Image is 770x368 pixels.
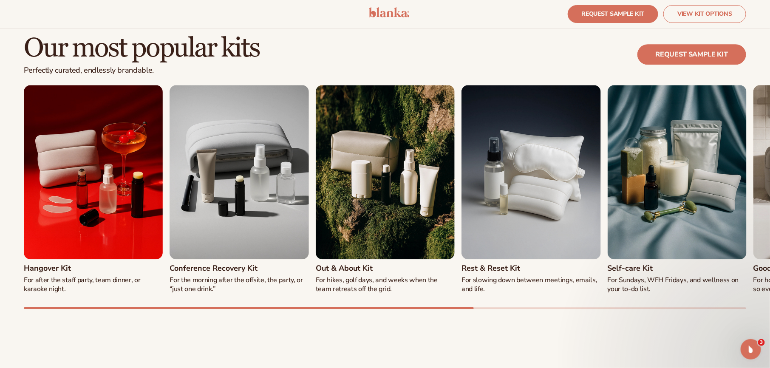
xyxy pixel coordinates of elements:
img: Shopify Image 8 [170,85,309,259]
h3: Rest & Reset Kit [461,264,520,273]
div: 4 / 8 [461,85,600,294]
a: REQUEST SAMPLE KIT [637,44,746,65]
img: Shopify Image 9 [316,85,455,259]
img: Shopify Image 11 [608,85,747,259]
img: Shopify Image 7 [24,85,163,259]
iframe: Intercom live chat [741,339,761,360]
a: logo [369,7,409,21]
p: For hikes, golf days, and weeks when the team retreats off the grid. [316,276,455,294]
div: 5 / 8 [608,85,747,294]
p: For after the staff party, team dinner, or karaoke night. [24,276,163,294]
div: 1 / 8 [24,85,163,294]
h3: Conference Recovery Kit [170,264,258,273]
img: logo [369,7,409,17]
h3: Self-care Kit [608,264,653,273]
h3: Out & About Kit [316,264,373,273]
a: REQUEST SAMPLE KIT [568,5,659,23]
span: 3 [758,339,765,346]
p: For Sundays, WFH Fridays, and wellness on your to-do list. [608,276,747,294]
div: 3 / 8 [316,85,455,294]
h2: Our most popular kits [24,34,260,62]
p: Perfectly curated, endlessly brandable. [24,66,260,75]
p: For slowing down between meetings, emails, and life. [461,276,600,294]
h3: Hangover Kit [24,264,71,273]
a: VIEW KIT OPTIONS [663,5,746,23]
div: 2 / 8 [170,85,309,294]
img: Shopify Image 10 [461,85,600,259]
p: For the morning after the offsite, the party, or “just one drink.” [170,276,309,294]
